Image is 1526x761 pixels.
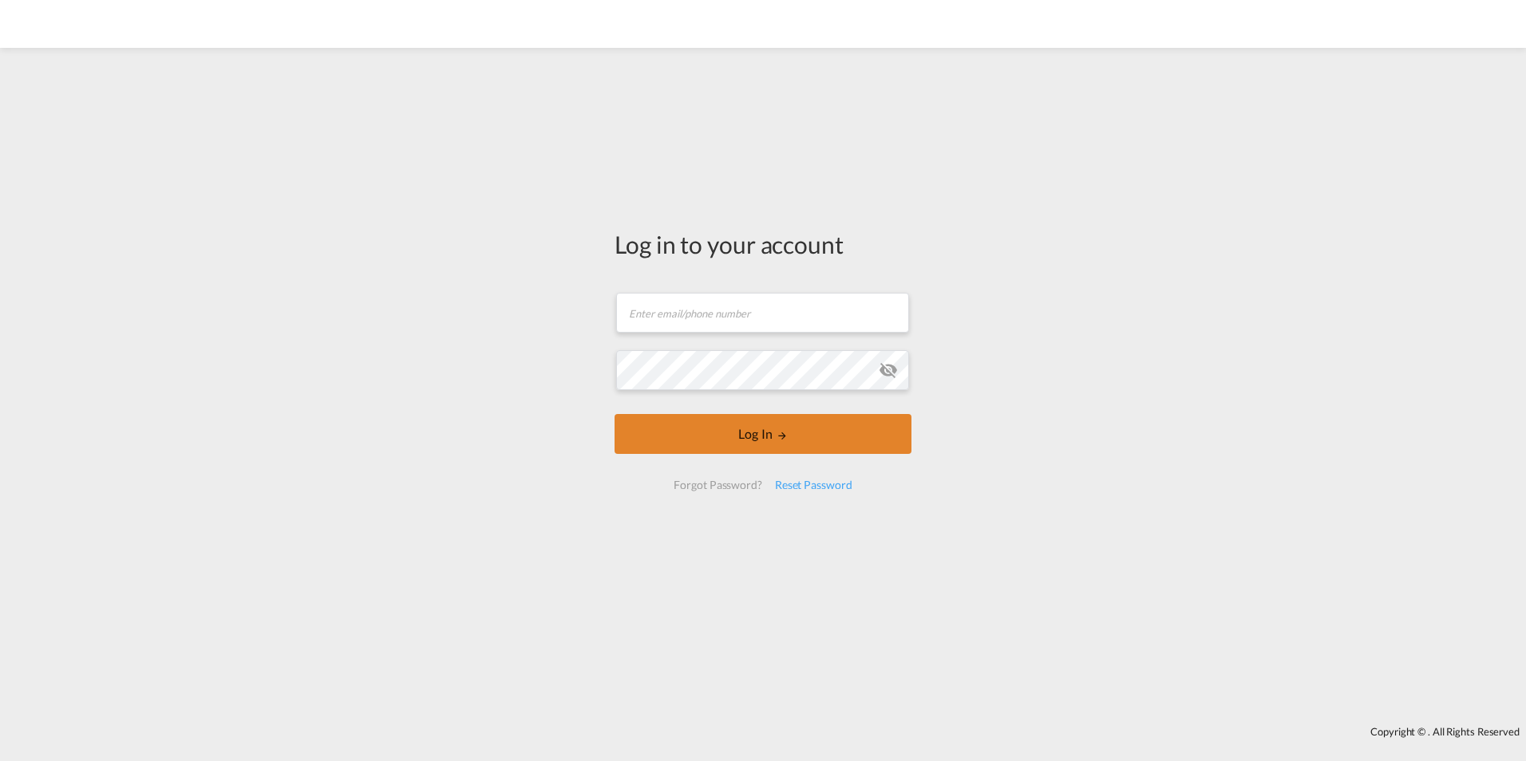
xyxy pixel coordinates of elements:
[615,227,911,261] div: Log in to your account
[615,414,911,454] button: LOGIN
[667,471,768,499] div: Forgot Password?
[616,293,909,333] input: Enter email/phone number
[769,471,859,499] div: Reset Password
[879,361,898,380] md-icon: icon-eye-off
